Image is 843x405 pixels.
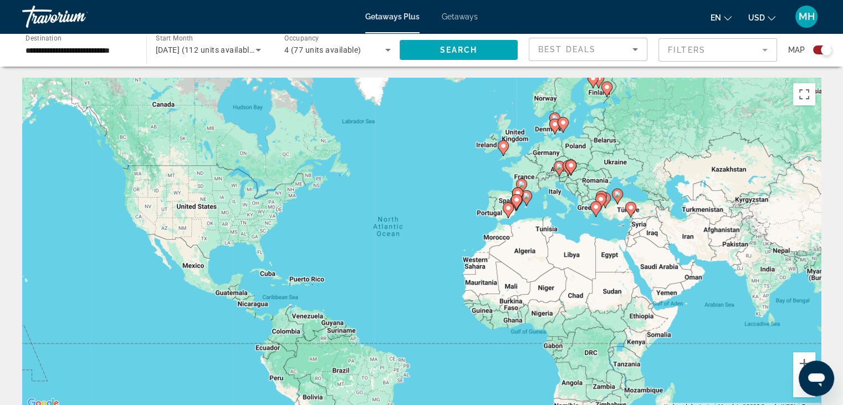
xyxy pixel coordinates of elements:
[792,5,821,28] button: User Menu
[25,34,62,42] span: Destination
[22,2,133,31] a: Travorium
[711,13,721,22] span: en
[538,43,638,56] mat-select: Sort by
[711,9,732,26] button: Change language
[400,40,518,60] button: Search
[538,45,596,54] span: Best Deals
[442,12,478,21] a: Getaways
[799,361,834,396] iframe: Button to launch messaging window
[793,352,815,374] button: Zoom in
[440,45,477,54] span: Search
[748,13,765,22] span: USD
[156,45,257,54] span: [DATE] (112 units available)
[748,9,775,26] button: Change currency
[365,12,420,21] a: Getaways Plus
[156,34,193,42] span: Start Month
[793,83,815,105] button: Toggle fullscreen view
[788,42,805,58] span: Map
[658,38,777,62] button: Filter
[799,11,815,22] span: MH
[284,34,319,42] span: Occupancy
[793,375,815,397] button: Zoom out
[284,45,361,54] span: 4 (77 units available)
